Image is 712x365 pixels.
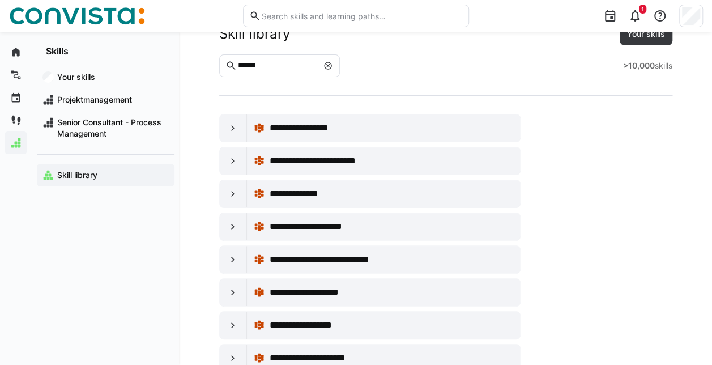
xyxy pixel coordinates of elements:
input: Search skills and learning paths… [261,11,463,21]
button: Your skills [620,23,672,45]
span: Senior Consultant - Process Management [56,117,169,139]
div: skills [623,60,672,71]
div: Skill library [219,26,290,43]
span: Your skills [625,28,667,40]
strong: >10,000 [623,61,655,70]
span: 1 [641,6,644,12]
span: Projektmanagement [56,94,169,105]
